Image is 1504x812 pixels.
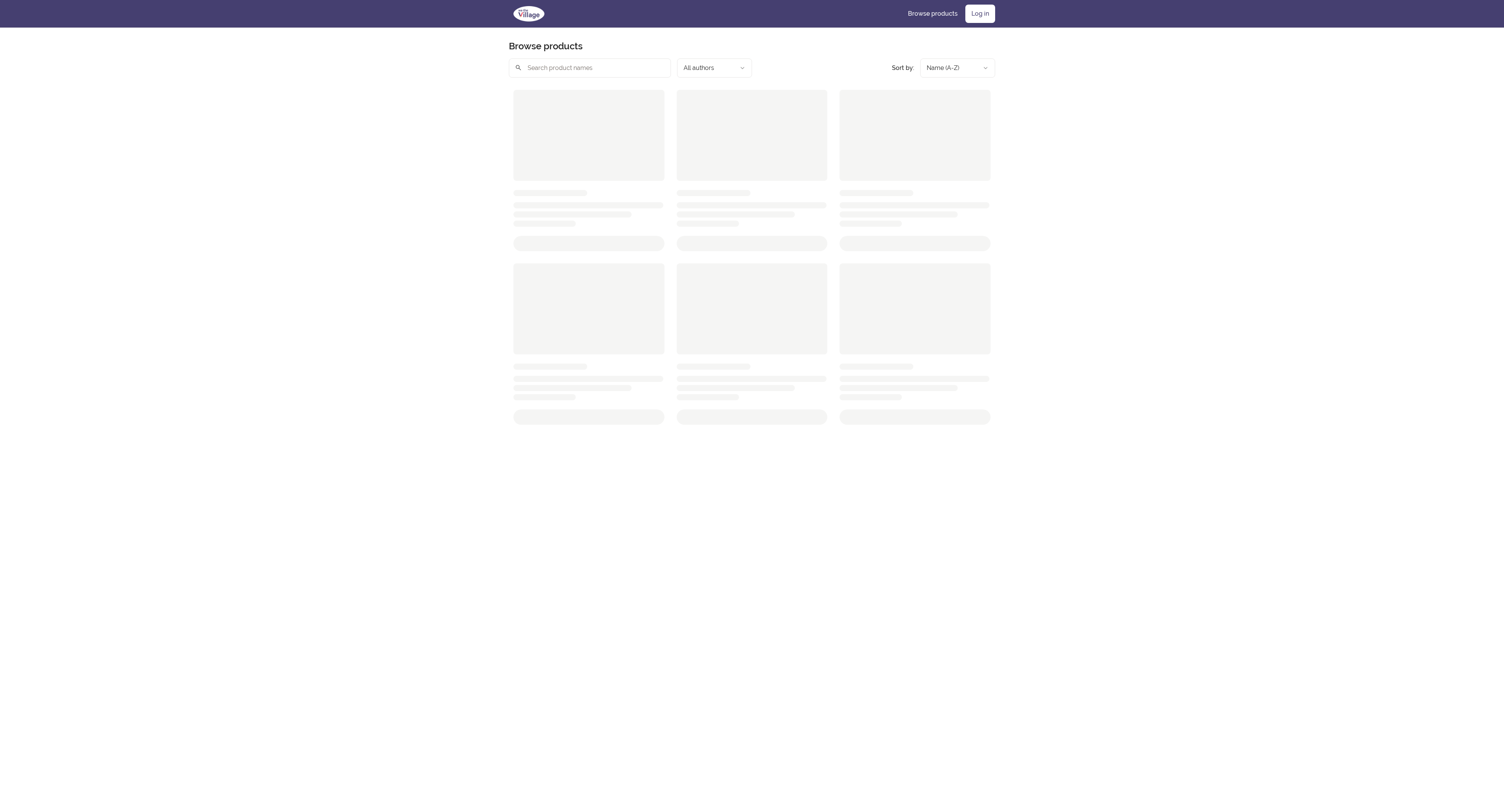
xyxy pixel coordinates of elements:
input: Search product names [509,58,671,78]
img: We The Village logo [509,5,549,23]
nav: Main [902,5,995,23]
a: Browse products [902,5,964,23]
button: Product sort options [920,58,995,78]
a: Log in [965,5,995,23]
button: Filter by author [677,58,752,78]
span: search [515,62,522,73]
span: Sort by: [892,64,914,71]
h2: Browse products [509,40,583,52]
